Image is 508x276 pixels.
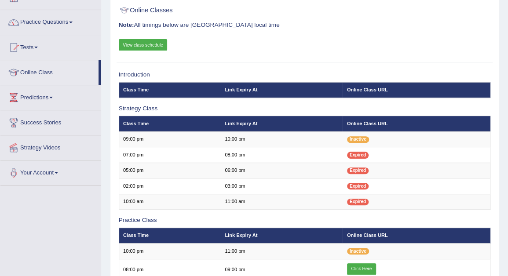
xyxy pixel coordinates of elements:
[221,228,343,243] th: Link Expiry At
[343,228,490,243] th: Online Class URL
[347,263,376,275] a: Click Here
[119,243,221,259] td: 10:00 pm
[0,60,99,82] a: Online Class
[0,110,101,132] a: Success Stories
[221,178,343,194] td: 03:00 pm
[0,85,101,107] a: Predictions
[119,178,221,194] td: 02:00 pm
[119,116,221,131] th: Class Time
[119,22,491,29] h3: All timings below are [GEOGRAPHIC_DATA] local time
[119,39,168,51] a: View class schedule
[221,243,343,259] td: 11:00 pm
[0,160,101,182] a: Your Account
[119,228,221,243] th: Class Time
[119,5,349,16] h2: Online Classes
[119,22,134,28] b: Note:
[347,167,369,174] span: Expired
[119,147,221,163] td: 07:00 pm
[0,35,101,57] a: Tests
[221,116,343,131] th: Link Expiry At
[347,136,369,143] span: Inactive
[119,194,221,209] td: 10:00 am
[119,72,491,78] h3: Introduction
[343,82,490,98] th: Online Class URL
[119,163,221,178] td: 05:00 pm
[221,163,343,178] td: 06:00 pm
[119,217,491,224] h3: Practice Class
[221,82,343,98] th: Link Expiry At
[119,82,221,98] th: Class Time
[221,147,343,163] td: 08:00 pm
[221,194,343,209] td: 11:00 am
[0,10,101,32] a: Practice Questions
[119,131,221,147] td: 09:00 pm
[347,183,369,189] span: Expired
[343,116,490,131] th: Online Class URL
[347,152,369,158] span: Expired
[0,135,101,157] a: Strategy Videos
[221,131,343,147] td: 10:00 pm
[347,199,369,205] span: Expired
[347,248,369,254] span: Inactive
[119,105,491,112] h3: Strategy Class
